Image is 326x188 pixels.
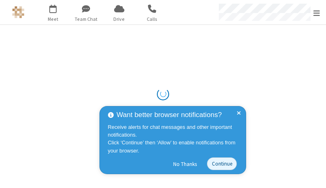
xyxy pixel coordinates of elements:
button: Continue [207,157,237,170]
iframe: Chat [306,167,320,182]
button: No Thanks [169,157,201,170]
span: Calls [137,15,167,23]
span: Want better browser notifications? [117,110,222,120]
span: Drive [104,15,134,23]
img: Astra [12,6,24,18]
span: Team Chat [71,15,101,23]
div: Receive alerts for chat messages and other important notifications. Click ‘Continue’ then ‘Allow’... [108,123,240,155]
span: Meet [38,15,68,23]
